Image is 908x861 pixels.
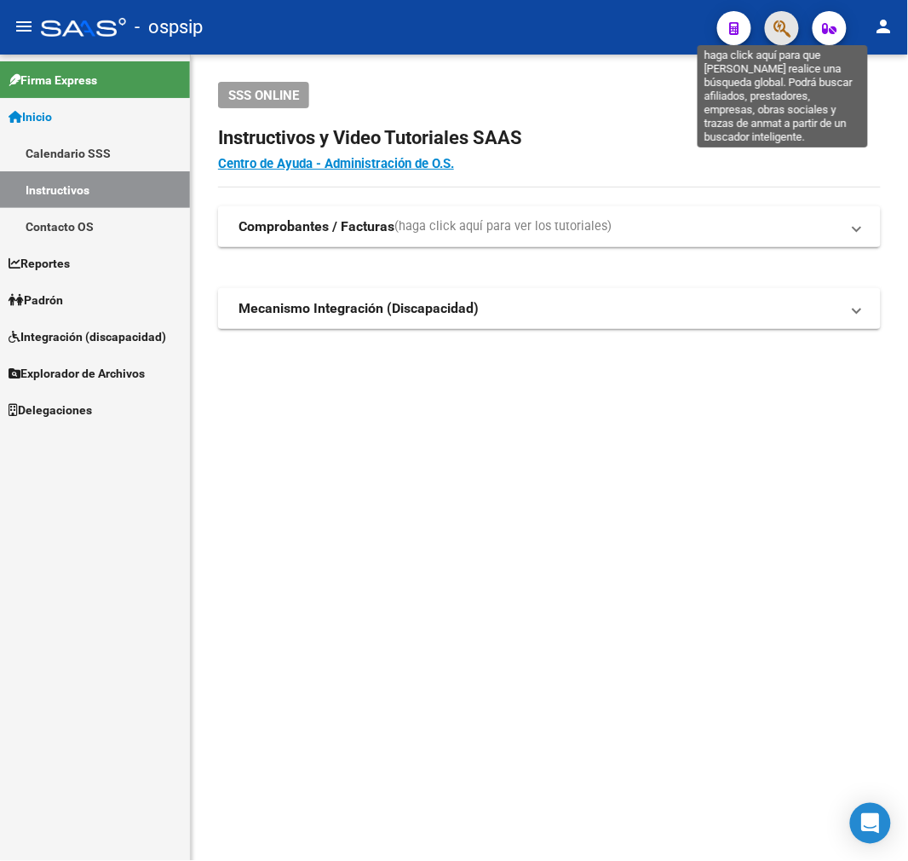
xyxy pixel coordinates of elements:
[218,288,881,329] mat-expansion-panel-header: Mecanismo Integración (Discapacidad)
[238,217,394,236] strong: Comprobantes / Facturas
[9,71,97,90] span: Firma Express
[218,122,881,154] h2: Instructivos y Video Tutoriales SAAS
[9,254,70,273] span: Reportes
[394,217,612,236] span: (haga click aquí para ver los tutoriales)
[135,9,203,46] span: - ospsip
[9,291,63,309] span: Padrón
[9,401,92,419] span: Delegaciones
[9,107,52,126] span: Inicio
[218,156,454,171] a: Centro de Ayuda - Administración de O.S.
[850,803,891,844] div: Open Intercom Messenger
[14,16,34,37] mat-icon: menu
[218,206,881,247] mat-expansion-panel-header: Comprobantes / Facturas(haga click aquí para ver los tutoriales)
[228,88,299,103] span: SSS ONLINE
[9,364,145,383] span: Explorador de Archivos
[9,327,166,346] span: Integración (discapacidad)
[238,299,479,318] strong: Mecanismo Integración (Discapacidad)
[874,16,894,37] mat-icon: person
[218,82,309,108] button: SSS ONLINE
